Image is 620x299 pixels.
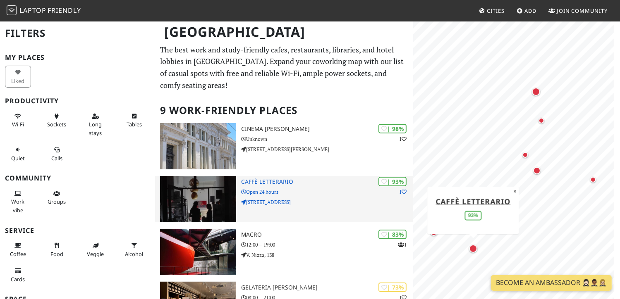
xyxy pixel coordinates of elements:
[465,211,481,220] div: 93%
[125,250,143,258] span: Alcohol
[44,187,70,209] button: Groups
[11,275,25,283] span: Credit cards
[48,6,81,15] span: Friendly
[378,177,407,186] div: | 93%
[511,187,519,196] button: Close popup
[121,239,147,261] button: Alcohol
[11,198,24,214] span: People working
[557,7,608,14] span: Join Community
[5,187,31,217] button: Work vibe
[160,229,236,275] img: MACRO
[378,282,407,292] div: | 73%
[50,250,63,258] span: Food
[545,3,611,18] a: Join Community
[19,6,46,15] span: Laptop
[241,145,413,153] p: [STREET_ADDRESS][PERSON_NAME]
[398,241,407,249] p: 1
[11,154,25,162] span: Quiet
[520,150,530,160] div: Map marker
[399,135,407,143] p: 1
[127,121,142,128] span: Work-friendly tables
[487,7,505,14] span: Cities
[44,109,70,131] button: Sockets
[51,154,62,162] span: Video/audio calls
[10,250,26,258] span: Coffee
[44,239,70,261] button: Food
[89,121,102,136] span: Long stays
[476,3,508,18] a: Cities
[7,4,81,18] a: LaptopFriendly LaptopFriendly
[160,44,409,91] p: The best work and study-friendly cafes, restaurants, libraries, and hotel lobbies in [GEOGRAPHIC_...
[241,135,413,143] p: Unknown
[160,98,409,123] h2: 9 Work-Friendly Places
[12,121,24,128] span: Stable Wi-Fi
[5,264,31,286] button: Cards
[5,239,31,261] button: Coffee
[160,176,236,222] img: Caffè Letterario
[241,284,413,291] h3: Gelateria [PERSON_NAME]
[7,5,17,15] img: LaptopFriendly
[121,109,147,131] button: Tables
[5,21,150,46] h2: Filters
[525,7,537,14] span: Add
[5,227,150,235] h3: Service
[158,21,412,43] h1: [GEOGRAPHIC_DATA]
[160,123,236,169] img: Cinema Troisi
[241,251,413,259] p: V. Nizza, 138
[5,143,31,165] button: Quiet
[155,229,414,275] a: MACRO | 83% 1 MACRO 12:00 – 19:00 V. Nizza, 138
[241,178,413,185] h3: Caffè Letterario
[87,250,104,258] span: Veggie
[436,196,511,206] a: Caffè Letterario
[241,126,413,133] h3: Cinema [PERSON_NAME]
[241,241,413,249] p: 12:00 – 19:00
[530,86,542,97] div: Map marker
[47,121,66,128] span: Power sockets
[536,116,546,126] div: Map marker
[588,175,598,185] div: Map marker
[155,176,414,222] a: Caffè Letterario | 93% 1 Caffè Letterario Open 24 hours [STREET_ADDRESS]
[82,239,108,261] button: Veggie
[82,109,108,140] button: Long stays
[241,188,413,196] p: Open 24 hours
[5,174,150,182] h3: Community
[378,230,407,239] div: | 83%
[531,165,542,176] div: Map marker
[428,227,439,237] div: Map marker
[155,123,414,169] a: Cinema Troisi | 98% 1 Cinema [PERSON_NAME] Unknown [STREET_ADDRESS][PERSON_NAME]
[5,109,31,131] button: Wi-Fi
[44,143,70,165] button: Calls
[378,124,407,133] div: | 98%
[241,231,413,238] h3: MACRO
[513,3,540,18] a: Add
[48,198,66,205] span: Group tables
[5,97,150,105] h3: Productivity
[241,198,413,206] p: [STREET_ADDRESS]
[5,54,150,62] h3: My Places
[467,243,479,254] div: Map marker
[399,188,407,196] p: 1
